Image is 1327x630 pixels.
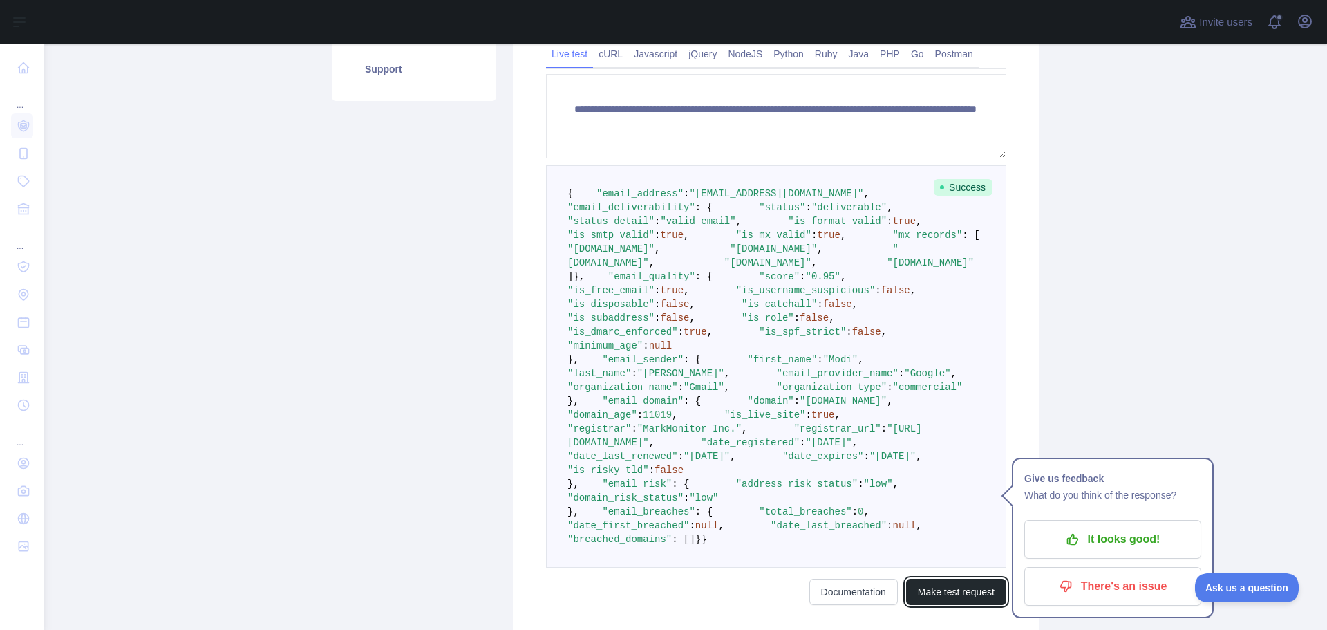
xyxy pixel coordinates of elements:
[747,354,817,365] span: "first_name"
[567,492,684,503] span: "domain_risk_status"
[736,285,876,296] span: "is_username_suspicious"
[567,313,655,324] span: "is_subaddress"
[742,299,817,310] span: "is_catchall"
[631,423,637,434] span: :
[11,224,33,252] div: ...
[794,396,800,407] span: :
[730,451,735,462] span: ,
[887,202,892,213] span: ,
[684,285,689,296] span: ,
[567,520,689,531] span: "date_first_breached"
[1024,520,1201,559] button: It looks good!
[602,354,684,365] span: "email_sender"
[881,285,910,296] span: false
[759,326,846,337] span: "is_spf_strict"
[1035,528,1191,551] p: It looks good!
[759,202,805,213] span: "status"
[689,188,863,199] span: "[EMAIL_ADDRESS][DOMAIN_NAME]"
[846,326,851,337] span: :
[701,437,800,448] span: "date_registered"
[567,368,631,379] span: "last_name"
[806,202,811,213] span: :
[660,230,684,241] span: true
[695,520,719,531] span: null
[637,409,643,420] span: :
[718,520,724,531] span: ,
[864,188,869,199] span: ,
[660,285,684,296] span: true
[637,368,724,379] span: "[PERSON_NAME]"
[852,437,858,448] span: ,
[655,285,660,296] span: :
[858,506,863,517] span: 0
[874,43,905,65] a: PHP
[800,271,805,282] span: :
[348,54,480,84] a: Support
[567,326,678,337] span: "is_dmarc_enforced"
[887,520,892,531] span: :
[567,451,678,462] span: "date_last_renewed"
[809,579,898,605] a: Documentation
[1195,573,1299,602] iframe: Toggle Customer Support
[643,340,648,351] span: :
[736,216,742,227] span: ,
[689,492,718,503] span: "low"
[805,437,851,448] span: "[DATE]"
[910,285,916,296] span: ,
[567,479,579,490] span: },
[567,216,655,227] span: "status_detail"
[823,354,858,365] span: "Modi"
[684,492,689,503] span: :
[567,382,678,393] span: "organization_name"
[951,368,957,379] span: ,
[811,202,887,213] span: "deliverable"
[1199,15,1252,30] span: Invite users
[852,506,858,517] span: :
[1024,470,1201,487] h1: Give us feedback
[916,520,921,531] span: ,
[608,271,695,282] span: "email_quality"
[684,382,724,393] span: "Gmail"
[567,409,637,420] span: "domain_age"
[695,271,713,282] span: : {
[655,299,660,310] span: :
[893,479,898,490] span: ,
[806,409,811,420] span: :
[567,299,655,310] span: "is_disposable"
[881,423,887,434] span: :
[649,465,655,476] span: :
[776,382,887,393] span: "organization_type"
[887,382,892,393] span: :
[602,506,695,517] span: "email_breaches"
[722,43,768,65] a: NodeJS
[893,230,963,241] span: "mx_records"
[864,506,869,517] span: ,
[864,479,893,490] span: "low"
[817,230,840,241] span: true
[631,368,637,379] span: :
[893,382,963,393] span: "commercial"
[852,299,858,310] span: ,
[546,43,593,65] a: Live test
[684,396,701,407] span: : {
[782,451,864,462] span: "date_expires"
[736,479,858,490] span: "address_risk_status"
[596,188,684,199] span: "email_address"
[678,451,684,462] span: :
[806,271,840,282] span: "0.95"
[1024,567,1201,606] button: There's an issue
[1177,11,1255,33] button: Invite users
[898,368,904,379] span: :
[567,534,672,545] span: "breached_domains"
[672,479,689,490] span: : {
[905,43,930,65] a: Go
[684,326,707,337] span: true
[916,451,921,462] span: ,
[817,299,822,310] span: :
[864,451,869,462] span: :
[840,271,846,282] span: ,
[11,420,33,448] div: ...
[904,368,950,379] span: "Google"
[684,354,701,365] span: : {
[707,326,713,337] span: ,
